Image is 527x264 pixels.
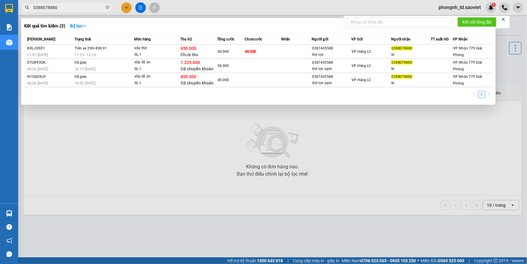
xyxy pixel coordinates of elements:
[65,21,91,31] button: Bộ lọcdown
[473,92,476,96] span: left
[24,23,65,29] h3: Kết quả tìm kiếm ( 3 )
[352,49,371,54] span: VP Hàng LC
[180,37,192,41] span: Thu hộ
[391,75,413,79] span: 0388078880
[453,75,482,85] span: VP Nhận 779 Giải Phóng
[312,52,351,58] div: thịt lợn
[75,37,91,41] span: Trạng thái
[352,64,371,68] span: VP Hàng LC
[471,91,478,98] li: Previous Page
[471,91,478,98] button: left
[134,80,180,87] div: SL: 1
[27,81,48,85] span: 08:06 [DATE]
[478,91,485,98] a: 1
[487,92,491,96] span: right
[181,66,214,71] span: Đã chuyển khoản
[134,59,180,66] div: xốp đồ ăn
[75,67,95,71] span: 16:12 [DATE]
[352,78,371,82] span: VP Hàng LC
[453,46,482,57] span: VP Nhận 779 Giải Phóng
[312,74,351,80] div: 0387445588
[134,66,180,72] div: SL: 1
[347,17,453,27] input: Nhập số tổng đài
[245,49,256,54] span: 40.000
[391,60,413,65] span: 0388078880
[181,81,214,85] span: Đã chuyển khoản
[75,81,95,85] span: 16:52 [DATE]
[478,91,485,98] li: 1
[462,19,492,25] span: Kết nối tổng đài
[27,37,55,41] span: [PERSON_NAME]
[5,4,13,13] img: logo-vxr
[312,80,351,86] div: thit lợn sạch
[6,210,12,217] img: warehouse-icon
[70,24,86,28] strong: Bộ lọc
[245,37,262,41] span: Chưa cước
[181,74,196,79] span: 800.000
[181,46,196,51] span: 650.000
[27,53,48,57] span: 11:01 [DATE]
[134,37,151,41] span: Món hàng
[181,60,200,65] span: 1.225.000
[6,251,12,257] span: message
[181,52,198,57] span: Chưa thu
[75,60,87,65] span: Đã giao
[6,24,12,30] img: solution-icon
[453,60,482,71] span: VP Nhận 779 Giải Phóng
[134,73,180,80] div: xốp đồ ăn
[351,37,363,41] span: VP Gửi
[217,49,229,54] span: 40.000
[6,224,12,230] span: question-circle
[217,64,229,68] span: 50.000
[453,37,468,41] span: VP Nhận
[134,45,180,52] div: xốp thịt
[312,37,328,41] span: Người gửi
[6,238,12,243] span: notification
[75,75,87,79] span: Đã giao
[75,53,96,57] span: 11:15 - 13/10
[501,17,506,21] span: close
[391,52,430,58] div: kt
[27,74,73,80] div: N1GQUXLP
[75,46,107,50] span: Trên xe 29H-898.91
[27,67,48,71] span: 08:26 [DATE]
[106,5,109,11] span: close-circle
[25,5,29,10] span: search
[82,24,86,28] span: down
[485,91,493,98] li: Next Page
[312,59,351,66] div: 0387445588
[312,66,351,72] div: thit lợn sạch
[281,37,290,41] span: Nhãn
[217,78,229,82] span: 40.000
[485,91,493,98] button: right
[431,37,449,41] span: TT xuất HĐ
[391,37,411,41] span: Người nhận
[391,66,430,72] div: kt
[391,80,430,86] div: kt
[33,4,104,11] input: Tìm tên, số ĐT hoặc mã đơn
[27,45,73,52] div: KRLJVED1
[6,39,12,46] img: warehouse-icon
[106,5,109,9] span: close-circle
[217,37,234,41] span: Tổng cước
[312,45,351,52] div: 0387445588
[458,17,496,27] button: Kết nối tổng đài
[134,52,180,58] div: SL: 1
[27,59,73,66] div: DTLW93GK
[391,46,413,50] span: 0388078880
